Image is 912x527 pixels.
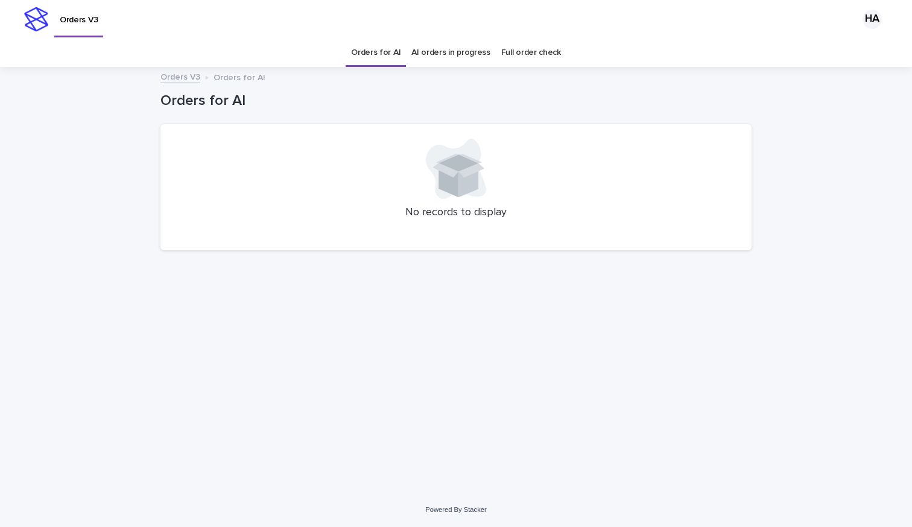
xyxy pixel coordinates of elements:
[214,70,265,83] p: Orders for AI
[351,39,401,67] a: Orders for AI
[863,10,882,29] div: HA
[501,39,561,67] a: Full order check
[175,206,737,219] p: No records to display
[411,39,490,67] a: AI orders in progress
[160,69,200,83] a: Orders V3
[160,92,752,110] h1: Orders for AI
[425,506,486,513] a: Powered By Stacker
[24,7,48,31] img: stacker-logo-s-only.png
